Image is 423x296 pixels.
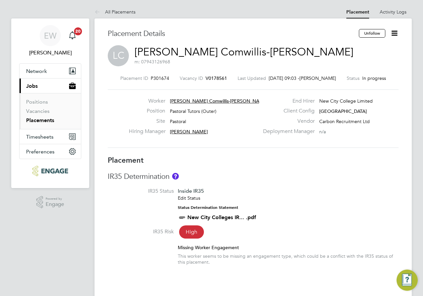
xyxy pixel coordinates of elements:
span: [PERSON_NAME] [299,75,336,81]
label: Site [129,118,165,125]
strong: Status Determination Statement [178,205,238,210]
button: Preferences [19,144,81,159]
a: 20 [66,25,79,46]
span: V0178561 [206,75,227,81]
img: ncclondon-logo-retina.png [32,166,68,176]
label: Placement ID [120,75,148,81]
span: Jobs [26,83,38,89]
label: End Hirer [259,98,315,105]
a: EW[PERSON_NAME] [19,25,81,57]
span: Timesheets [26,134,54,140]
button: About IR35 [172,173,179,180]
span: n/a [319,129,326,135]
a: Activity Logs [380,9,406,15]
label: Worker [129,98,165,105]
label: Hiring Manager [129,128,165,135]
label: Status [347,75,360,81]
a: Placements [26,117,54,123]
div: Missing Worker Engagement [178,245,399,250]
span: Preferences [26,148,55,155]
span: Pastoral [170,118,186,124]
a: Edit Status [178,195,200,201]
label: Last Updated [238,75,266,81]
a: Powered byEngage [36,196,64,209]
span: Inside IR35 [178,188,204,194]
a: Positions [26,99,48,105]
span: New City College Limited [319,98,373,104]
h3: IR35 Determination [108,172,399,181]
label: Position [129,108,165,115]
a: All Placements [95,9,135,15]
span: Pastoral Tutors (Outer) [170,108,216,114]
a: [PERSON_NAME] Comwillis-[PERSON_NAME] [135,46,353,58]
label: Vendor [259,118,315,125]
a: Placement [346,9,369,15]
span: [GEOGRAPHIC_DATA] [319,108,367,114]
button: Unfollow [359,29,385,38]
span: [PERSON_NAME] Comwillis-[PERSON_NAME] [170,98,268,104]
span: 20 [74,27,82,35]
div: This worker seems to be missing an engagement type, which could be a conflict with the IR35 statu... [178,253,399,265]
button: Engage Resource Center [397,270,418,291]
button: Timesheets [19,129,81,144]
span: Powered by [46,196,64,202]
span: P301674 [151,75,169,81]
span: EW [44,31,57,40]
span: [PERSON_NAME] [170,129,208,135]
a: Vacancies [26,108,50,114]
a: Go to home page [19,166,81,176]
a: New City Colleges IR... .pdf [187,214,256,220]
span: High [179,225,204,239]
button: Network [19,64,81,78]
span: Engage [46,202,64,207]
label: Deployment Manager [259,128,315,135]
span: Carbon Recruitment Ltd [319,118,370,124]
span: Emma Wood [19,49,81,57]
label: Client Config [259,108,315,115]
span: LC [108,45,129,66]
label: IR35 Status [108,188,174,195]
span: In progress [362,75,386,81]
label: IR35 Risk [108,228,174,235]
span: Network [26,68,47,74]
span: [DATE] 09:03 - [269,75,299,81]
label: Vacancy ID [180,75,203,81]
div: Jobs [19,93,81,129]
h3: Placement Details [108,29,354,39]
button: Jobs [19,79,81,93]
span: m: 07943126968 [135,59,170,65]
nav: Main navigation [11,18,89,188]
b: Placement [108,156,144,165]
